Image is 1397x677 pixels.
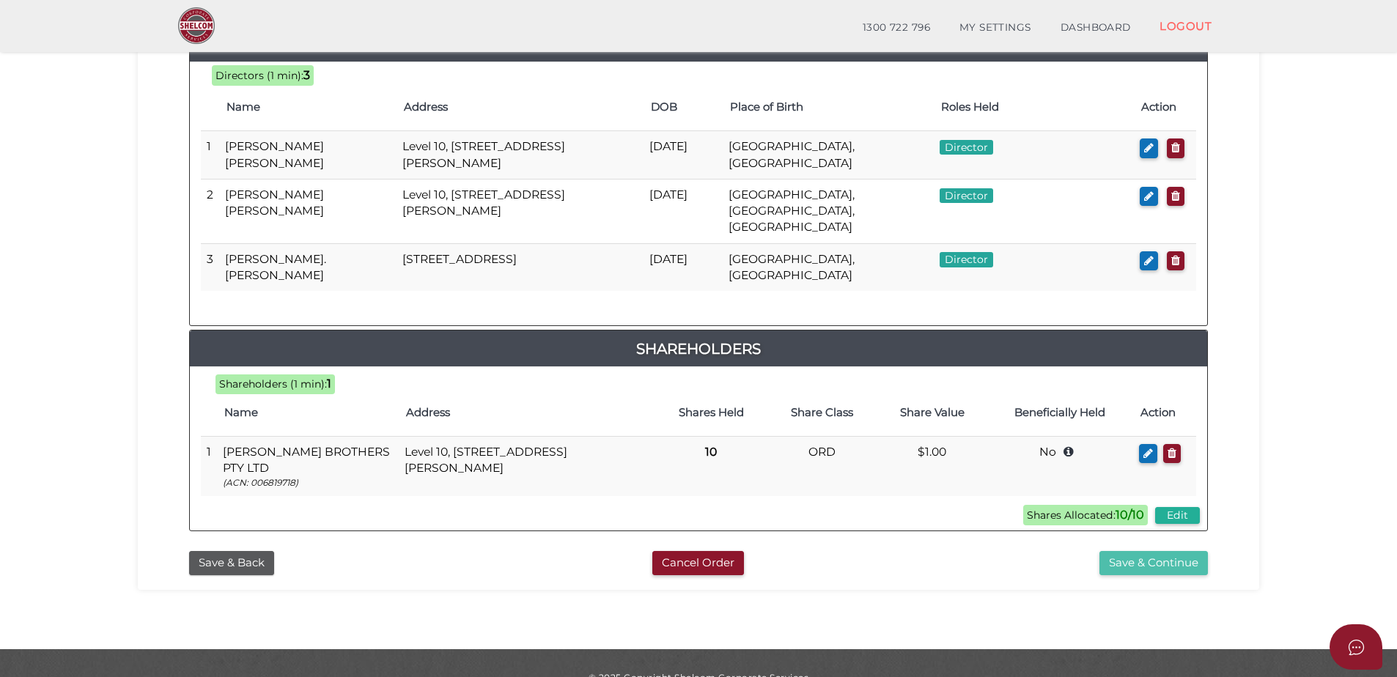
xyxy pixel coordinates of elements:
[201,131,219,180] td: 1
[201,179,219,243] td: 2
[327,377,331,391] b: 1
[1116,508,1144,522] b: 10/10
[215,69,303,82] span: Directors (1 min):
[1155,507,1200,524] button: Edit
[723,179,934,243] td: [GEOGRAPHIC_DATA], [GEOGRAPHIC_DATA], [GEOGRAPHIC_DATA]
[201,436,217,496] td: 1
[217,436,399,496] td: [PERSON_NAME] BROTHERS PTY LTD
[995,407,1126,419] h4: Beneficially Held
[219,179,397,243] td: [PERSON_NAME] [PERSON_NAME]
[224,407,391,419] h4: Name
[774,407,869,419] h4: Share Class
[219,243,397,291] td: [PERSON_NAME]. [PERSON_NAME]
[1141,101,1189,114] h4: Action
[399,436,655,496] td: Level 10, [STREET_ADDRESS][PERSON_NAME]
[885,407,980,419] h4: Share Value
[219,131,397,180] td: [PERSON_NAME] [PERSON_NAME]
[651,101,715,114] h4: DOB
[1099,551,1208,575] button: Save & Continue
[941,101,1127,114] h4: Roles Held
[219,377,327,391] span: Shareholders (1 min):
[397,179,644,243] td: Level 10, [STREET_ADDRESS][PERSON_NAME]
[397,131,644,180] td: Level 10, [STREET_ADDRESS][PERSON_NAME]
[987,436,1133,496] td: No
[189,551,274,575] button: Save & Back
[940,252,993,267] span: Director
[190,337,1207,360] a: Shareholders
[406,407,648,419] h4: Address
[1023,505,1148,525] span: Shares Allocated:
[940,140,993,155] span: Director
[945,13,1046,42] a: MY SETTINGS
[652,551,744,575] button: Cancel Order
[644,179,722,243] td: [DATE]
[1140,407,1189,419] h4: Action
[223,476,393,489] p: (ACN: 006819718)
[848,13,945,42] a: 1300 722 796
[663,407,759,419] h4: Shares Held
[730,101,926,114] h4: Place of Birth
[1145,11,1226,41] a: LOGOUT
[1330,624,1382,670] button: Open asap
[201,243,219,291] td: 3
[404,101,636,114] h4: Address
[877,436,987,496] td: $1.00
[767,436,877,496] td: ORD
[723,243,934,291] td: [GEOGRAPHIC_DATA], [GEOGRAPHIC_DATA]
[705,445,717,459] b: 10
[397,243,644,291] td: [STREET_ADDRESS]
[226,101,389,114] h4: Name
[644,243,722,291] td: [DATE]
[303,68,310,82] b: 3
[1046,13,1146,42] a: DASHBOARD
[644,131,722,180] td: [DATE]
[940,188,993,203] span: Director
[723,131,934,180] td: [GEOGRAPHIC_DATA], [GEOGRAPHIC_DATA]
